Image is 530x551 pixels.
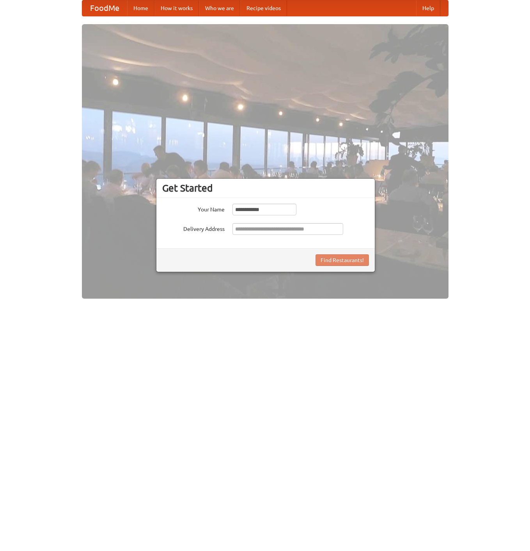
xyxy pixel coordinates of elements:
[316,254,369,266] button: Find Restaurants!
[240,0,287,16] a: Recipe videos
[162,204,225,213] label: Your Name
[127,0,154,16] a: Home
[162,182,369,194] h3: Get Started
[416,0,440,16] a: Help
[162,223,225,233] label: Delivery Address
[154,0,199,16] a: How it works
[82,0,127,16] a: FoodMe
[199,0,240,16] a: Who we are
